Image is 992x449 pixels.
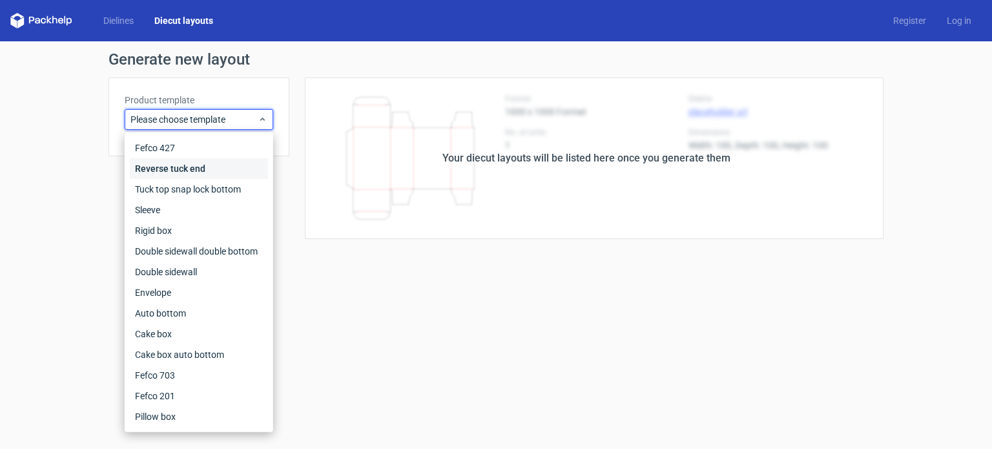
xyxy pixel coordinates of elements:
[130,344,268,365] div: Cake box auto bottom
[108,52,883,67] h1: Generate new layout
[130,324,268,344] div: Cake box
[130,262,268,282] div: Double sidewall
[93,14,144,27] a: Dielines
[883,14,936,27] a: Register
[130,241,268,262] div: Double sidewall double bottom
[130,406,268,427] div: Pillow box
[144,14,223,27] a: Diecut layouts
[130,365,268,386] div: Fefco 703
[936,14,982,27] a: Log in
[130,200,268,220] div: Sleeve
[130,282,268,303] div: Envelope
[130,303,268,324] div: Auto bottom
[130,386,268,406] div: Fefco 201
[442,151,730,166] div: Your diecut layouts will be listed here once you generate them
[130,113,258,126] span: Please choose template
[125,94,273,107] label: Product template
[130,220,268,241] div: Rigid box
[130,158,268,179] div: Reverse tuck end
[130,138,268,158] div: Fefco 427
[130,179,268,200] div: Tuck top snap lock bottom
